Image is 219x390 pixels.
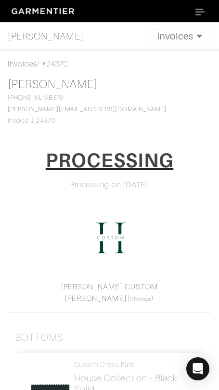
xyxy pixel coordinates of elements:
div: Open Intercom Messenger [186,357,209,380]
a: Change [130,296,151,302]
img: garmentier-logo-header-white-b43fb05a5012e4ada735d5af1a66efaba907eab6374d6393d1fbf88cb4ef424d.png [8,4,80,18]
div: ( ) [19,281,200,304]
a: [PERSON_NAME] [8,26,84,46]
a: [PERSON_NAME] [8,78,98,91]
a: [PERSON_NAME] [64,294,127,303]
div: Processing on [DATE] [15,179,204,191]
button: Toggle navigation [151,29,211,43]
a: [PERSON_NAME][EMAIL_ADDRESS][DOMAIN_NAME] [8,106,167,113]
h3: Bottoms [15,332,64,344]
a: [PERSON_NAME] CUSTOM [61,283,158,291]
img: menu_icon-7755f865694eea3fb4fb14317b3345316082ae68df1676627169483aed1b22b2.svg [195,9,205,15]
h1: PROCESSING [46,149,174,172]
button: Toggle navigation [189,4,211,18]
div: / #24370 [8,58,211,70]
img: Xu4pDjgfsNsX2exS7cacv7QJ.png [87,214,135,262]
h4: Custom Dress Pant [74,361,189,369]
span: [PHONE_NUMBER] Invoice # 24370 [8,94,167,124]
a: Invoices [8,60,37,68]
a: PROCESSING [39,145,180,179]
span: [PERSON_NAME] [8,29,84,43]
